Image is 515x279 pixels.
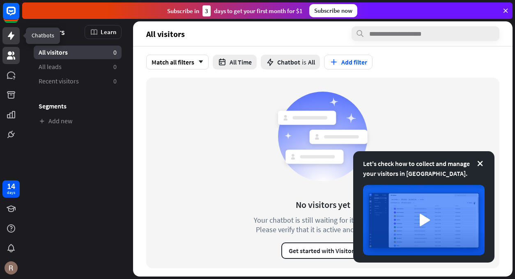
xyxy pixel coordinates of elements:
[296,199,350,210] div: No visitors yet
[146,29,185,39] span: All visitors
[34,60,122,74] a: All leads 0
[308,58,315,66] span: All
[7,3,31,28] button: Open LiveChat chat widget
[2,180,20,198] a: 14 days
[34,74,122,88] a: Recent visitors 0
[34,102,122,110] h3: Segments
[309,4,357,17] div: Subscribe now
[302,58,306,66] span: is
[167,5,303,16] div: Subscribe in days to get your first month for $1
[34,114,122,128] a: Add new
[7,182,15,190] div: 14
[146,55,209,69] div: Match all filters
[194,60,203,65] i: arrow_down
[363,159,485,178] div: Let's check how to collect and manage your visitors in [GEOGRAPHIC_DATA].
[239,215,407,234] div: Your chatbot is still waiting for its first visitor. Please verify that it is active and accessible.
[7,190,15,196] div: days
[39,62,62,71] span: All leads
[363,185,485,255] img: image
[39,48,68,57] span: All visitors
[202,5,211,16] div: 3
[277,58,300,66] span: Chatbot
[39,77,79,85] span: Recent visitors
[213,55,257,69] button: All Time
[113,62,117,71] aside: 0
[281,242,364,259] button: Get started with Visitors
[39,27,65,37] span: Visitors
[101,28,116,36] span: Learn
[113,77,117,85] aside: 0
[324,55,372,69] button: Add filter
[113,48,117,57] aside: 0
